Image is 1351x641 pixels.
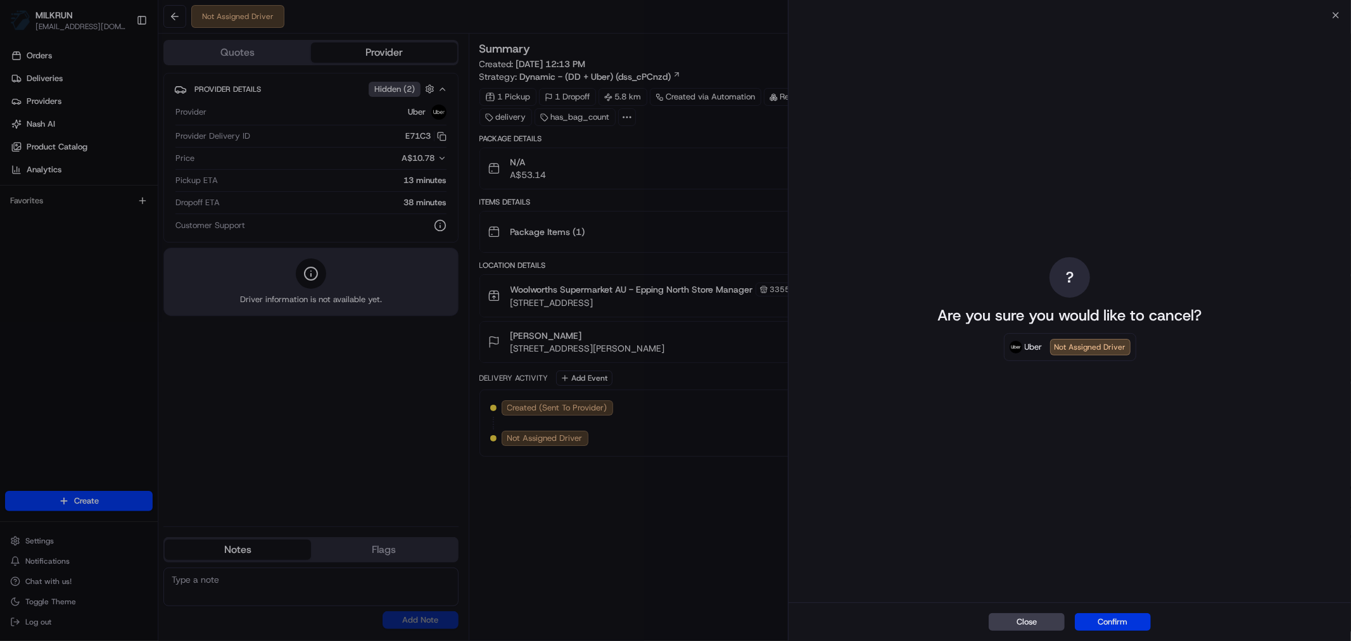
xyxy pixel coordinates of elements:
[1025,341,1043,353] span: Uber
[1050,257,1090,298] div: ?
[938,305,1202,326] p: Are you sure you would like to cancel?
[1075,613,1151,631] button: Confirm
[1010,341,1022,353] img: Uber
[989,613,1065,631] button: Close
